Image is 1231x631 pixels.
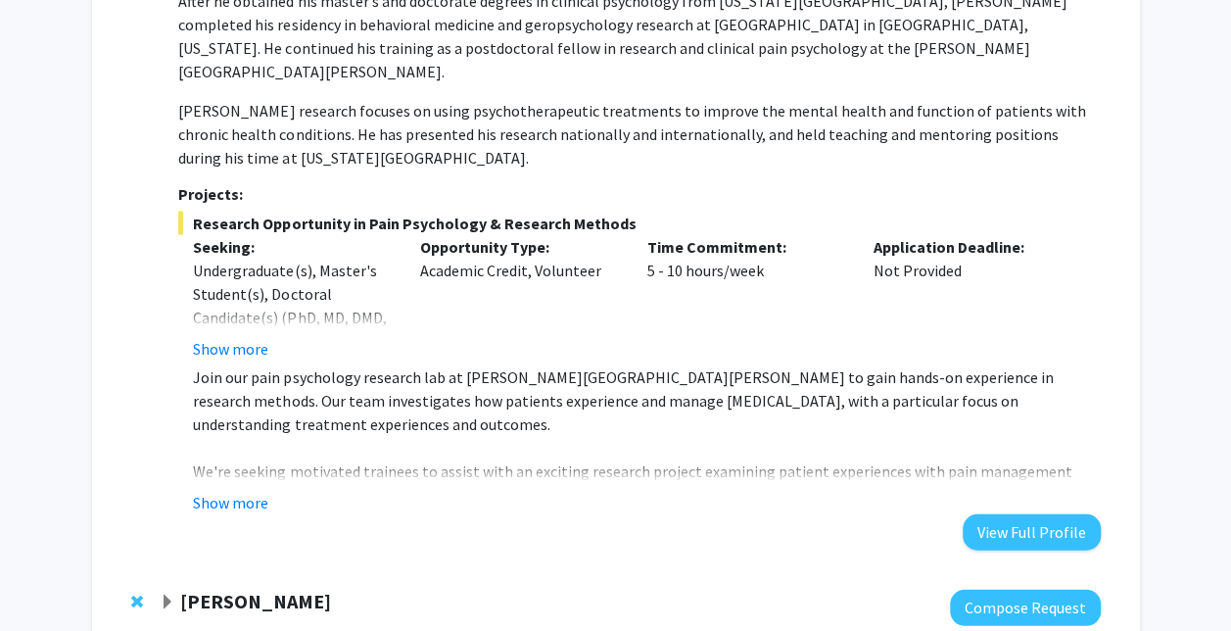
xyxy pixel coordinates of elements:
[632,235,859,361] div: 5 - 10 hours/week
[193,235,391,259] p: Seeking:
[405,235,633,361] div: Academic Credit, Volunteer
[874,235,1071,259] p: Application Deadline:
[15,543,83,616] iframe: Chat
[178,99,1100,170] p: [PERSON_NAME] research focuses on using psychotherapeutic treatments to improve the mental health...
[160,595,175,610] span: Expand Raj Mukherjee Bookmark
[178,212,1100,235] span: Research Opportunity in Pain Psychology & Research Methods
[646,235,844,259] p: Time Commitment:
[180,589,331,613] strong: [PERSON_NAME]
[193,259,391,423] div: Undergraduate(s), Master's Student(s), Doctoral Candidate(s) (PhD, MD, DMD, PharmD, etc.), Postdo...
[859,235,1086,361] div: Not Provided
[193,337,268,361] button: Show more
[420,235,618,259] p: Opportunity Type:
[963,514,1101,551] button: View Full Profile
[131,594,143,609] span: Remove Raj Mukherjee from bookmarks
[193,460,1100,507] p: We're seeking motivated trainees to assist with an exciting research project examining patient ex...
[193,491,268,514] button: Show more
[950,590,1101,626] button: Compose Request to Raj Mukherjee
[193,365,1100,436] p: Join our pain psychology research lab at [PERSON_NAME][GEOGRAPHIC_DATA][PERSON_NAME] to gain hand...
[178,184,243,204] strong: Projects:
